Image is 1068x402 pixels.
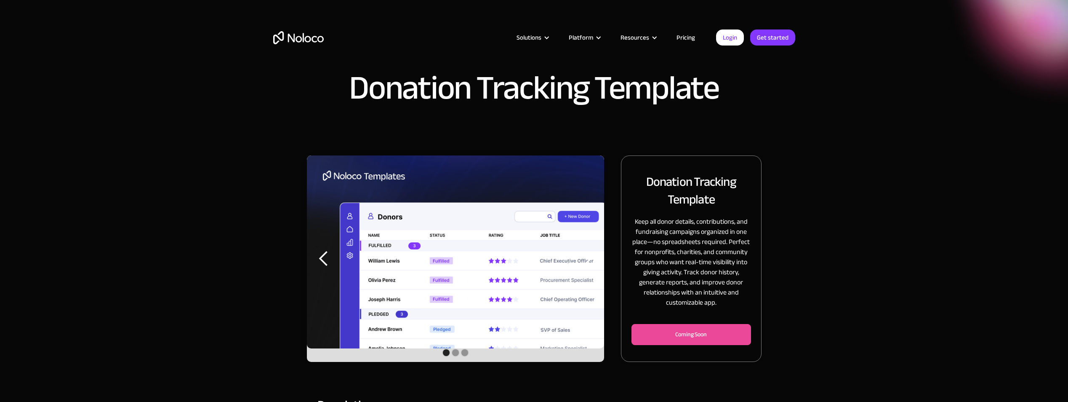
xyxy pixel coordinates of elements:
div: next slide [570,155,604,362]
div: previous slide [307,155,341,362]
a: Pricing [666,32,706,43]
div: Platform [558,32,610,43]
div: Solutions [517,32,541,43]
a: Get started [750,29,795,46]
div: Resources [621,32,649,43]
div: Resources [610,32,666,43]
a: Login [716,29,744,46]
div: carousel [307,155,605,362]
a: home [273,31,324,44]
div: 1 of 3 [307,155,605,362]
h1: Donation Tracking Template [349,71,719,105]
div: Show slide 3 of 3 [461,349,468,356]
div: Coming Soon [645,330,737,340]
div: Platform [569,32,593,43]
div: Solutions [506,32,558,43]
div: Show slide 1 of 3 [443,349,450,356]
p: Keep all donor details, contributions, and fundraising campaigns organized in one place—no spread... [631,217,751,308]
div: Show slide 2 of 3 [452,349,459,356]
h2: Donation Tracking Template [631,173,751,208]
